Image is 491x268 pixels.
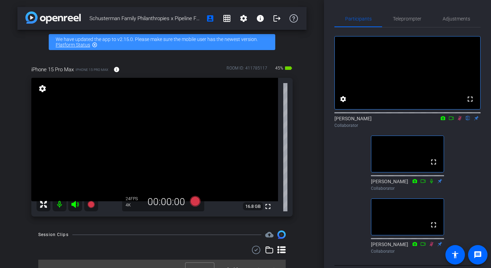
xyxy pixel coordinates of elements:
[89,11,202,25] span: Schusterman Family Philanthropies x Pipeline Fund Interview
[126,202,143,208] div: 4K
[265,230,274,239] span: Destinations for your clips
[474,251,482,259] mat-icon: message
[92,42,97,48] mat-icon: highlight_off
[334,122,481,129] div: Collaborator
[393,16,421,21] span: Teleprompter
[76,67,108,72] span: iPhone 15 Pro Max
[429,158,438,166] mat-icon: fullscreen
[274,63,284,74] span: 45%
[130,196,138,201] span: FPS
[334,115,481,129] div: [PERSON_NAME]
[277,230,286,239] img: Session clips
[464,115,472,121] mat-icon: flip
[25,11,81,24] img: app-logo
[371,248,444,254] div: Collaborator
[31,66,74,73] span: iPhone 15 Pro Max
[143,196,190,208] div: 00:00:00
[227,65,267,75] div: ROOM ID: 411785117
[206,14,214,23] mat-icon: account_box
[56,42,90,48] a: Platform Status
[38,231,69,238] div: Session Clips
[466,95,474,103] mat-icon: fullscreen
[256,14,264,23] mat-icon: info
[339,95,347,103] mat-icon: settings
[273,14,281,23] mat-icon: logout
[38,84,47,93] mat-icon: settings
[265,230,274,239] mat-icon: cloud_upload
[371,241,444,254] div: [PERSON_NAME]
[264,202,272,211] mat-icon: fullscreen
[243,202,263,211] span: 16.8 GB
[451,251,459,259] mat-icon: accessibility
[126,196,143,202] div: 24
[223,14,231,23] mat-icon: grid_on
[371,178,444,192] div: [PERSON_NAME]
[239,14,248,23] mat-icon: settings
[371,185,444,192] div: Collaborator
[49,34,275,50] div: We have updated the app to v2.15.0. Please make sure the mobile user has the newest version.
[443,16,470,21] span: Adjustments
[284,64,293,72] mat-icon: battery_std
[429,221,438,229] mat-icon: fullscreen
[113,66,120,73] mat-icon: info
[345,16,372,21] span: Participants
